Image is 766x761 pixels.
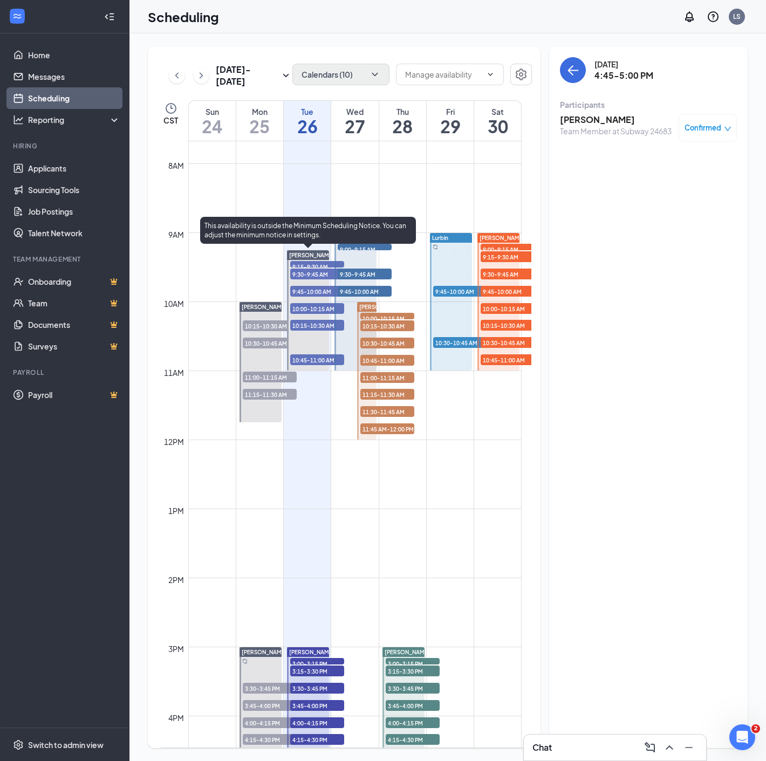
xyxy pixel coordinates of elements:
span: [PERSON_NAME] [385,649,430,655]
svg: QuestionInfo [707,10,720,23]
svg: Sync [433,244,438,250]
h3: [DATE] - [DATE] [216,64,279,87]
div: Thu [379,106,426,117]
h1: 24 [189,117,236,135]
span: 10:00-10:15 AM [360,313,414,324]
svg: Settings [13,739,24,750]
span: 10:15-10:30 AM [360,320,414,331]
span: 9:45-10:00 AM [338,286,392,297]
span: 11:00-11:15 AM [243,372,297,382]
span: 10:00-10:15 AM [481,303,535,314]
h1: 25 [236,117,283,135]
span: 9:15-9:30 AM [481,251,535,262]
span: 9:00-9:15 AM [481,244,535,255]
svg: ChevronRight [196,69,207,82]
a: Messages [28,66,120,87]
div: Switch to admin view [28,739,104,750]
span: 3:30-3:45 PM [290,683,344,694]
div: 12pm [162,436,186,448]
span: 11:15-11:30 AM [360,389,414,400]
span: 4:15-4:30 PM [243,734,297,745]
span: Lurbin [432,235,448,241]
a: SurveysCrown [28,335,120,357]
span: 3:15-3:30 PM [290,666,344,676]
svg: ChevronDown [486,70,495,79]
span: 10:15-10:30 AM [290,320,344,331]
span: 2 [751,724,760,733]
a: August 26, 2025 [284,101,331,141]
div: LS [733,12,741,21]
button: Calendars (10)ChevronDown [292,64,389,85]
div: 10am [162,298,186,310]
span: 9:30-9:45 AM [290,269,344,279]
button: ChevronLeft [169,67,185,84]
iframe: Intercom live chat [729,724,755,750]
span: 4:00-4:15 PM [290,717,344,728]
a: Scheduling [28,87,120,109]
span: 9:30-9:45 AM [481,269,535,279]
span: 9:45-10:00 AM [481,286,535,297]
span: [PERSON_NAME] [359,304,405,310]
span: 3:45-4:00 PM [290,700,344,711]
button: ChevronRight [194,67,210,84]
span: 3:15-3:30 PM [386,666,440,676]
span: 11:00-11:15 AM [360,372,414,383]
h1: 26 [284,117,331,135]
span: CST [163,115,178,126]
span: 11:15-11:30 AM [243,389,297,400]
svg: ChevronLeft [172,69,182,82]
span: 4:00-4:15 PM [386,717,440,728]
span: 10:30-10:45 AM [360,338,414,348]
button: Settings [510,64,532,85]
span: 10:15-10:30 AM [243,320,297,331]
svg: ChevronDown [370,69,380,80]
span: 11:45 AM-12:00 PM [360,423,414,434]
span: [PERSON_NAME] [242,304,287,310]
span: 10:45-11:00 AM [481,354,535,365]
h1: Scheduling [148,8,219,26]
a: August 27, 2025 [331,101,378,141]
a: August 25, 2025 [236,101,283,141]
a: August 28, 2025 [379,101,426,141]
div: 8am [166,160,186,172]
span: 10:30-10:45 AM [481,337,535,348]
div: Payroll [13,368,118,377]
svg: ArrowLeft [566,64,579,77]
a: Talent Network [28,222,120,244]
input: Manage availability [405,68,482,80]
span: down [724,125,731,133]
button: back-button [560,57,586,83]
div: Participants [560,99,737,110]
span: 3:00-3:15 PM [386,658,440,669]
h1: 28 [379,117,426,135]
svg: ChevronUp [663,741,676,754]
div: Team Management [13,255,118,264]
span: 10:30-10:45 AM [433,337,487,348]
div: Reporting [28,114,121,125]
h1: 29 [427,117,474,135]
span: [PERSON_NAME] [289,252,334,258]
span: 10:30-10:45 AM [243,338,297,348]
a: August 29, 2025 [427,101,474,141]
h1: 30 [474,117,521,135]
span: [PERSON_NAME] [289,649,334,655]
svg: Collapse [104,11,115,22]
a: August 24, 2025 [189,101,236,141]
div: 1pm [166,505,186,517]
div: 9am [166,229,186,241]
svg: SmallChevronDown [279,69,292,82]
svg: Minimize [682,741,695,754]
span: 9:45-10:00 AM [433,286,487,297]
div: 11am [162,367,186,379]
svg: ComposeMessage [644,741,656,754]
div: [DATE] [594,59,653,70]
a: Applicants [28,157,120,179]
span: [PERSON_NAME] [480,235,525,241]
a: TeamCrown [28,292,120,314]
div: This availability is outside the Minimum Scheduling Notice. You can adjust the minimum notice in ... [200,217,416,244]
span: 3:45-4:00 PM [386,700,440,711]
div: Team Member at Subway 24683 [560,126,672,136]
span: 10:15-10:30 AM [481,320,535,331]
div: 2pm [166,574,186,586]
svg: Analysis [13,114,24,125]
